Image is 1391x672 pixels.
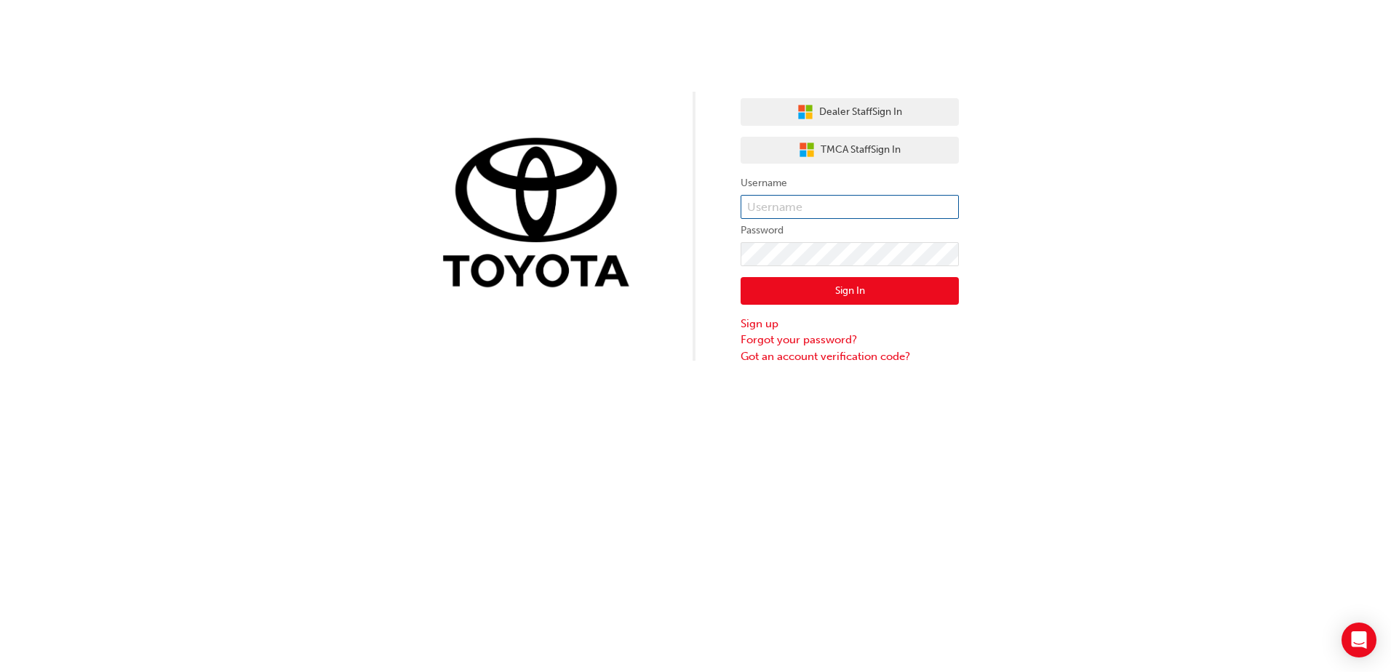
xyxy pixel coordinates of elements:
a: Forgot your password? [741,332,959,348]
button: Sign In [741,277,959,305]
label: Password [741,222,959,239]
span: TMCA Staff Sign In [821,142,901,159]
button: Dealer StaffSign In [741,98,959,126]
img: Trak [432,135,650,295]
a: Got an account verification code? [741,348,959,365]
a: Sign up [741,316,959,332]
div: Open Intercom Messenger [1342,623,1376,657]
input: Username [741,195,959,220]
span: Dealer Staff Sign In [819,104,902,121]
button: TMCA StaffSign In [741,137,959,164]
label: Username [741,175,959,192]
